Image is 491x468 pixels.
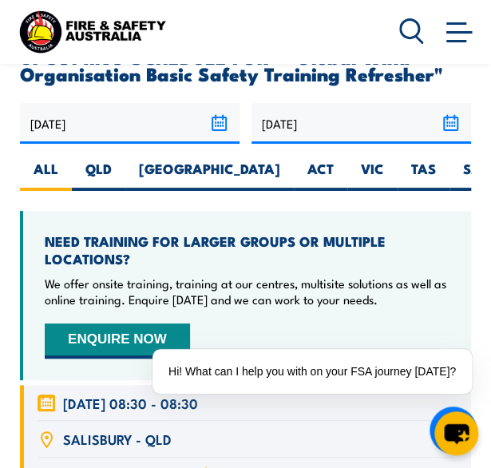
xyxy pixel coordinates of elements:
label: ALL [20,160,72,191]
span: [DATE] 08:30 - 08:30 [63,394,198,412]
label: TAS [398,160,449,191]
label: [GEOGRAPHIC_DATA] [125,160,294,191]
h2: UPCOMING SCHEDULE FOR - "Global Wind Organisation Basic Safety Training Refresher" [20,48,471,81]
label: ACT [294,160,347,191]
p: We offer onsite training, training at our centres, multisite solutions as well as online training... [45,276,449,307]
button: chat-button [434,411,478,455]
h4: NEED TRAINING FOR LARGER GROUPS OR MULTIPLE LOCATIONS? [45,232,449,268]
input: From date [20,103,240,144]
span: SALISBURY - QLD [63,430,172,448]
div: Hi! What can I help you with on your FSA journey [DATE]? [152,349,472,394]
input: To date [251,103,471,144]
button: ENQUIRE NOW [45,323,190,359]
label: VIC [347,160,398,191]
label: QLD [72,160,125,191]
